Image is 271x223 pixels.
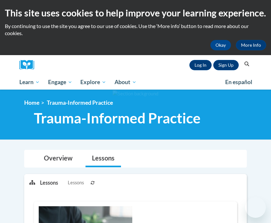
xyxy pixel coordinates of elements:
[24,99,39,106] a: Home
[76,75,110,90] a: Explore
[110,75,141,90] a: About
[44,75,76,90] a: Engage
[48,78,72,86] span: Engage
[5,6,266,19] h2: This site uses cookies to help improve your learning experience.
[113,90,158,97] img: Section background
[245,197,266,218] iframe: Button to launch messaging window
[213,60,239,70] a: Register
[34,110,201,127] span: Trauma-Informed Practice
[37,150,79,167] a: Overview
[242,60,252,68] button: Search
[47,99,113,106] span: Trauma-Informed Practice
[225,79,252,85] span: En español
[115,78,136,86] span: About
[19,60,39,70] img: Logo brand
[236,40,266,50] a: More Info
[5,23,266,37] p: By continuing to use the site you agree to our use of cookies. Use the ‘More info’ button to read...
[80,78,106,86] span: Explore
[221,75,256,89] a: En español
[40,179,58,186] p: Lessons
[15,75,256,90] div: Main menu
[85,150,121,167] a: Lessons
[19,60,39,70] a: Cox Campus
[210,40,231,50] button: Okay
[15,75,44,90] a: Learn
[19,78,40,86] span: Learn
[189,60,212,70] a: Log In
[68,179,84,186] span: Lessons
